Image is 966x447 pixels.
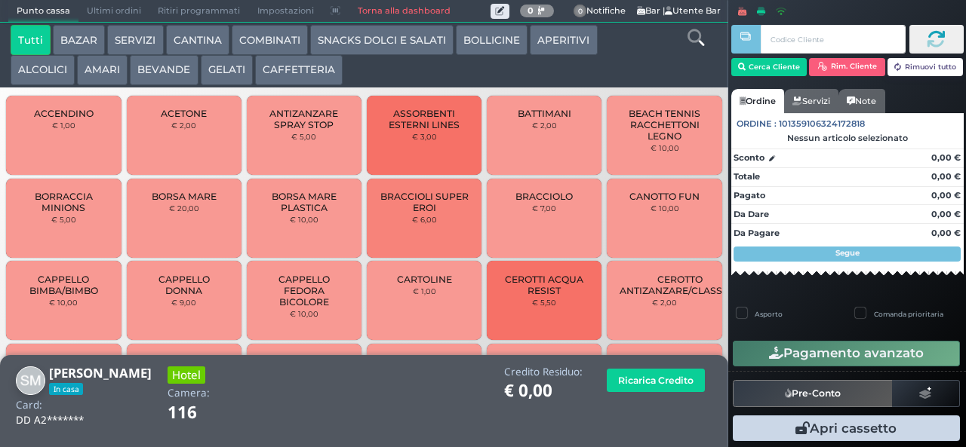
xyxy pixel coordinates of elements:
[528,5,534,16] b: 0
[397,274,452,285] span: CARTOLINE
[139,274,229,296] span: CAPPELLO DONNA
[19,274,109,296] span: CAPPELLO BIMBA/BIMBO
[629,191,700,202] span: CANOTTO FUN
[349,1,458,22] a: Torna alla dashboard
[504,381,583,400] h1: € 0,00
[412,132,437,141] small: € 3,00
[52,121,75,130] small: € 1,00
[168,403,239,422] h1: 116
[34,108,94,119] span: ACCENDINO
[838,89,884,113] a: Note
[456,25,528,55] button: BOLLICINE
[532,204,556,213] small: € 7,00
[734,152,764,164] strong: Sconto
[734,190,765,201] strong: Pagato
[49,364,152,381] b: [PERSON_NAME]
[149,1,248,22] span: Ritiri programmati
[518,108,571,119] span: BATTIMANI
[53,25,105,55] button: BAZAR
[652,298,677,307] small: € 2,00
[779,118,865,130] span: 101359106324172818
[201,55,253,85] button: GELATI
[874,309,943,319] label: Comanda prioritaria
[166,25,229,55] button: CANTINA
[380,108,469,130] span: ASSORBENTI ESTERNI LINES
[310,25,454,55] button: SNACKS DOLCI E SALATI
[651,204,679,213] small: € 10,00
[532,298,556,307] small: € 5,50
[19,191,109,213] span: BORRACCIA MINIONS
[16,400,42,411] h4: Card:
[504,366,583,378] h4: Credito Residuo:
[161,108,207,119] span: ACETONE
[733,380,893,407] button: Pre-Conto
[260,274,349,308] span: CAPPELLO FEDORA BICOLORE
[574,5,587,18] span: 0
[620,274,740,296] span: CEROTTO ANTIZANZARE/CLASSICO
[888,58,964,76] button: Rimuovi tutto
[733,415,960,441] button: Apri cassetto
[835,248,860,258] strong: Segue
[809,58,885,76] button: Rim. Cliente
[107,25,163,55] button: SERVIZI
[737,118,777,130] span: Ordine :
[260,108,349,130] span: ANTIZANZARE SPRAY STOP
[931,209,961,219] strong: 0,00 €
[51,215,76,224] small: € 5,00
[168,387,210,399] h4: Camera:
[78,1,149,22] span: Ultimi ordini
[171,298,196,307] small: € 9,00
[77,55,128,85] button: AMARI
[620,108,709,142] span: BEACH TENNIS RACCHETTONI LEGNO
[260,191,349,213] span: BORSA MARE PLASTICA
[11,55,75,85] button: ALCOLICI
[733,341,960,366] button: Pagamento avanzato
[168,366,205,384] h3: Hotel
[232,25,308,55] button: COMBINATI
[380,191,469,213] span: BRACCIOLI SUPER EROI
[731,89,784,113] a: Ordine
[413,286,436,295] small: € 1,00
[249,1,322,22] span: Impostazioni
[49,383,83,395] span: In casa
[290,309,318,318] small: € 10,00
[734,209,769,219] strong: Da Dare
[931,228,961,238] strong: 0,00 €
[734,228,780,238] strong: Da Pagare
[130,55,198,85] button: BEVANDE
[532,121,557,130] small: € 2,00
[761,25,905,54] input: Codice Cliente
[49,298,78,307] small: € 10,00
[931,171,961,182] strong: 0,00 €
[8,1,78,22] span: Punto cassa
[784,89,838,113] a: Servizi
[607,369,705,392] button: Ricarica Credito
[255,55,343,85] button: CAFFETTERIA
[412,215,437,224] small: € 6,00
[755,309,783,319] label: Asporto
[731,133,964,143] div: Nessun articolo selezionato
[11,25,51,55] button: Tutti
[152,191,217,202] span: BORSA MARE
[500,274,589,296] span: CEROTTI ACQUA RESIST
[734,171,760,182] strong: Totale
[16,366,45,396] img: Simon Maria Gonnelli
[731,58,808,76] button: Cerca Cliente
[515,191,573,202] span: BRACCIOLO
[651,143,679,152] small: € 10,00
[290,215,318,224] small: € 10,00
[169,204,199,213] small: € 20,00
[931,152,961,163] strong: 0,00 €
[530,25,597,55] button: APERITIVI
[931,190,961,201] strong: 0,00 €
[291,132,316,141] small: € 5,00
[171,121,196,130] small: € 2,00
